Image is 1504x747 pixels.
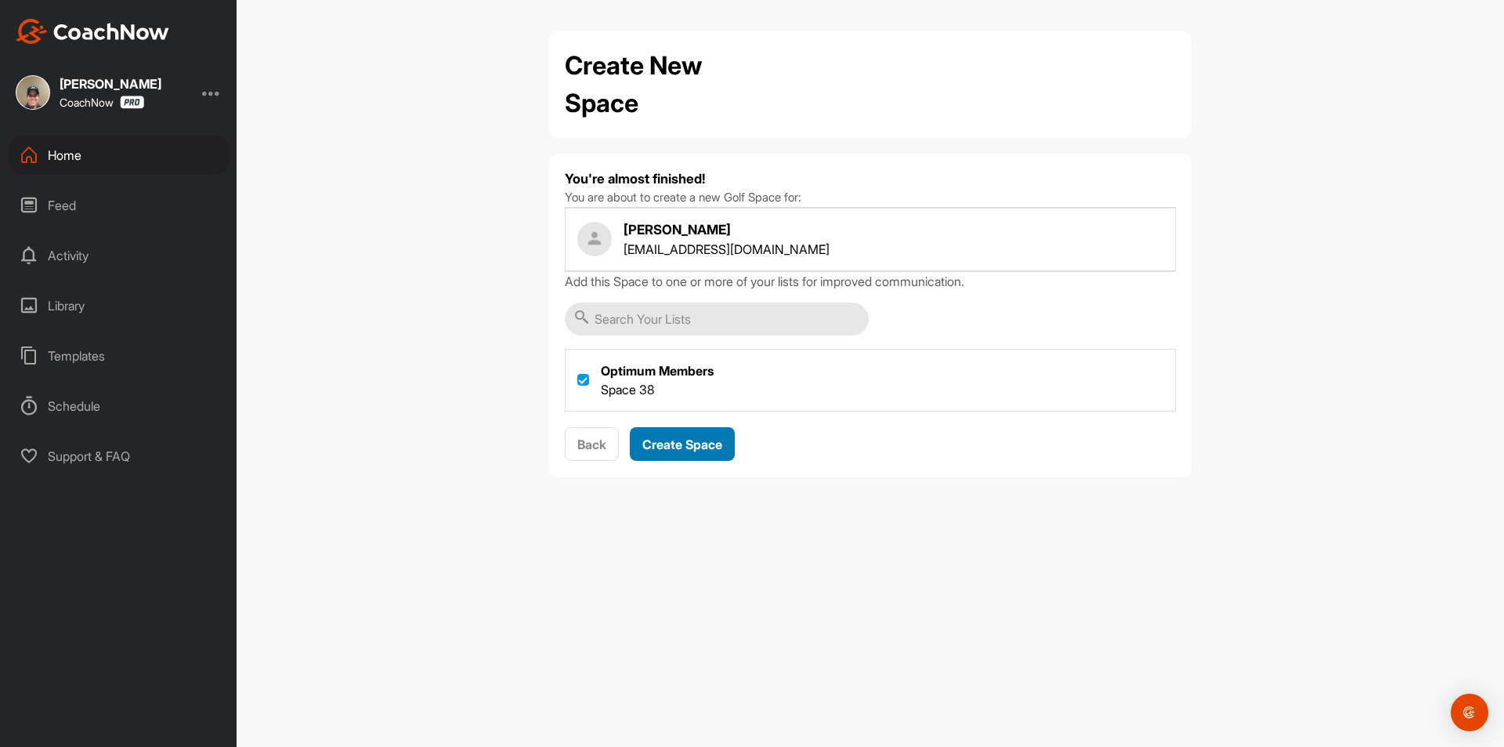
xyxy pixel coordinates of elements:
[60,96,144,109] div: CoachNow
[9,286,230,325] div: Library
[9,336,230,375] div: Templates
[9,236,230,275] div: Activity
[565,303,869,335] input: Search Your Lists
[16,75,50,110] img: square_df18f7c94d890d77d2112fb6bf60b978.jpg
[1451,694,1488,731] div: Open Intercom Messenger
[642,437,722,452] span: Create Space
[624,240,830,259] p: [EMAIL_ADDRESS][DOMAIN_NAME]
[120,96,144,109] img: CoachNow Pro
[630,427,735,461] button: Create Space
[577,437,606,452] span: Back
[565,272,1176,291] p: Add this Space to one or more of your lists for improved communication.
[9,437,230,476] div: Support & FAQ
[60,78,161,90] div: [PERSON_NAME]
[565,427,619,461] button: Back
[9,386,230,426] div: Schedule
[577,222,612,256] img: user
[565,189,1176,207] p: You are about to create a new Golf Space for:
[624,220,830,240] h4: [PERSON_NAME]
[16,19,169,44] img: CoachNow
[9,186,230,225] div: Feed
[9,136,230,175] div: Home
[565,47,776,122] h2: Create New Space
[565,169,1176,189] h4: You're almost finished!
